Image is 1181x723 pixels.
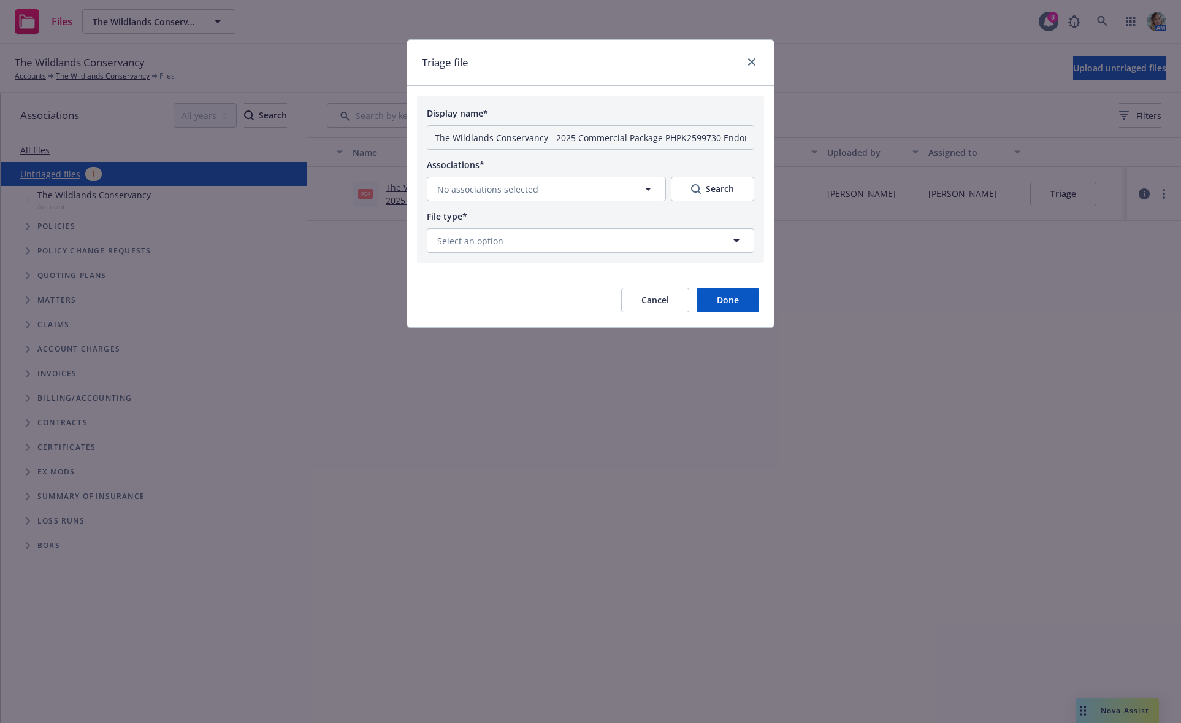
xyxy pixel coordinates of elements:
span: No associations selected [437,183,538,196]
div: Search [691,183,734,195]
button: Cancel [621,288,689,312]
button: Done [697,288,759,312]
span: Select an option [437,234,503,247]
svg: Search [691,184,701,194]
button: SearchSearch [671,177,754,201]
button: Select an option [427,228,754,253]
input: Add display name here... [427,125,754,150]
button: No associations selected [427,177,666,201]
h1: Triage file [422,55,468,71]
a: close [744,55,759,69]
span: File type* [427,211,467,222]
span: Associations* [427,159,484,171]
span: Display name* [427,107,488,119]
